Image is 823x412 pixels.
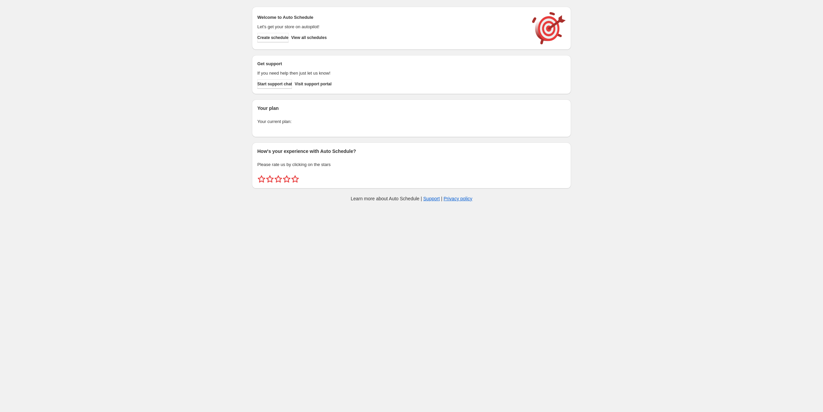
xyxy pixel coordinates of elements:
[257,81,292,87] span: Start support chat
[257,70,525,77] p: If you need help then just let us know!
[257,148,566,155] h2: How's your experience with Auto Schedule?
[291,35,327,40] span: View all schedules
[257,60,525,67] h2: Get support
[423,196,440,201] a: Support
[257,24,525,30] p: Let's get your store on autopilot!
[291,33,327,42] button: View all schedules
[257,14,525,21] h2: Welcome to Auto Schedule
[257,161,566,168] p: Please rate us by clicking on the stars
[444,196,473,201] a: Privacy policy
[351,195,472,202] p: Learn more about Auto Schedule | |
[257,79,292,89] a: Start support chat
[257,33,289,42] button: Create schedule
[257,35,289,40] span: Create schedule
[295,81,332,87] span: Visit support portal
[257,118,566,125] p: Your current plan:
[295,79,332,89] a: Visit support portal
[257,105,566,112] h2: Your plan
